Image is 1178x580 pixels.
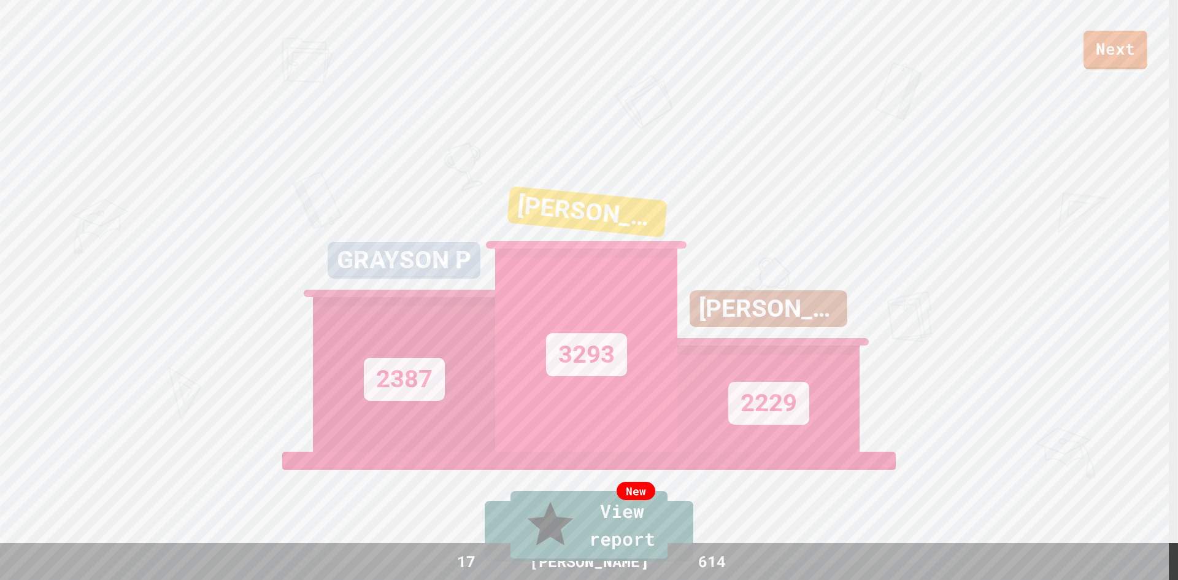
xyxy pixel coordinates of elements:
[617,482,655,500] div: New
[690,290,847,327] div: [PERSON_NAME]:)
[507,186,668,238] div: [PERSON_NAME]
[546,333,627,376] div: 3293
[1084,31,1147,69] a: Next
[364,358,445,401] div: 2387
[728,382,809,425] div: 2229
[510,491,668,561] a: View report
[328,242,480,279] div: GRAYSON P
